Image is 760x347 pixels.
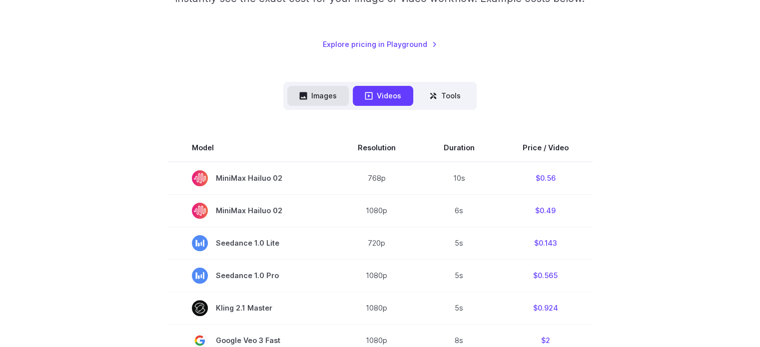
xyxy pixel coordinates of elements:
td: 5s [420,259,499,292]
td: 5s [420,227,499,259]
th: Duration [420,134,499,162]
a: Explore pricing in Playground [323,38,437,50]
th: Model [168,134,334,162]
span: MiniMax Hailuo 02 [192,203,310,219]
td: $0.49 [499,194,593,227]
span: Seedance 1.0 Pro [192,268,310,284]
th: Price / Video [499,134,593,162]
td: 5s [420,292,499,324]
td: 720p [334,227,420,259]
td: $0.56 [499,162,593,195]
button: Tools [417,86,473,105]
button: Videos [353,86,413,105]
td: 768p [334,162,420,195]
span: Seedance 1.0 Lite [192,235,310,251]
td: $0.924 [499,292,593,324]
td: $0.143 [499,227,593,259]
td: 6s [420,194,499,227]
button: Images [287,86,349,105]
td: 10s [420,162,499,195]
td: 1080p [334,259,420,292]
th: Resolution [334,134,420,162]
td: 1080p [334,194,420,227]
span: MiniMax Hailuo 02 [192,170,310,186]
td: 1080p [334,292,420,324]
span: Kling 2.1 Master [192,300,310,316]
td: $0.565 [499,259,593,292]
